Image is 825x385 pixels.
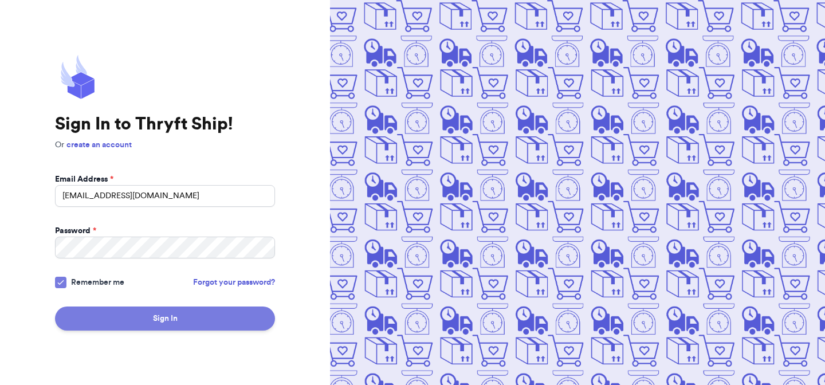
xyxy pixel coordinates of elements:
span: Remember me [71,277,124,288]
a: create an account [66,141,132,149]
label: Password [55,225,96,237]
h1: Sign In to Thryft Ship! [55,114,275,135]
p: Or [55,139,275,151]
button: Sign In [55,307,275,331]
a: Forgot your password? [193,277,275,288]
label: Email Address [55,174,113,185]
